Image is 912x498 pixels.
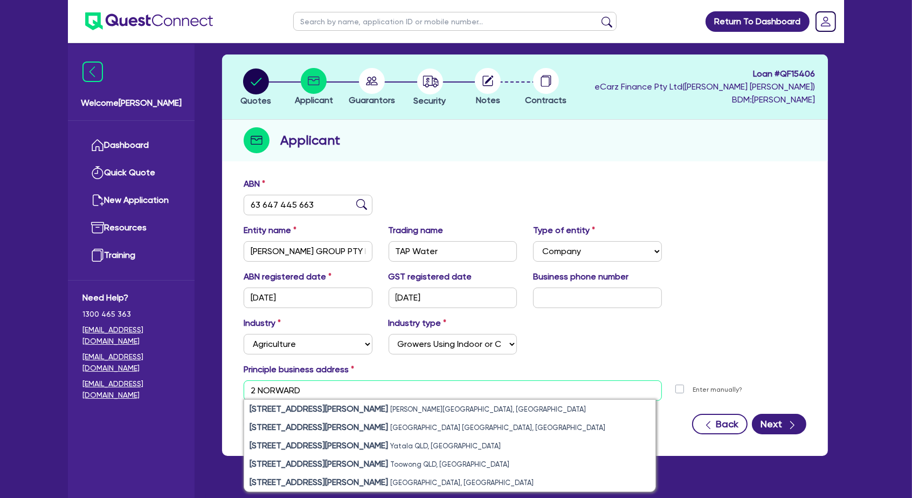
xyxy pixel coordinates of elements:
span: Contracts [525,95,566,105]
input: DD / MM / YYYY [244,288,372,308]
strong: [STREET_ADDRESS][PERSON_NAME] [250,404,388,414]
strong: [STREET_ADDRESS][PERSON_NAME] [250,459,388,469]
span: BDM: [PERSON_NAME] [595,93,815,106]
input: DD / MM / YYYY [389,288,517,308]
img: quest-connect-logo-blue [85,12,213,30]
label: ABN registered date [244,270,331,283]
span: Loan # QF15406 [595,67,815,80]
label: Trading name [389,224,444,237]
button: Security [413,68,447,108]
a: Return To Dashboard [706,11,810,32]
img: quick-quote [91,166,104,179]
label: Entity name [244,224,296,237]
span: Quotes [240,95,271,106]
a: Training [82,242,180,269]
span: Applicant [295,95,333,105]
span: 1300 465 363 [82,309,180,320]
a: Quick Quote [82,159,180,187]
img: new-application [91,194,104,207]
a: Resources [82,214,180,242]
span: Welcome [PERSON_NAME] [81,97,182,110]
span: Notes [476,95,500,105]
h2: Applicant [280,131,340,150]
label: Type of entity [533,224,595,237]
small: Yatala QLD, [GEOGRAPHIC_DATA] [390,442,501,450]
small: [PERSON_NAME][GEOGRAPHIC_DATA], [GEOGRAPHIC_DATA] [390,405,586,413]
label: GST registered date [389,270,472,283]
span: Guarantors [349,95,395,105]
label: Business phone number [533,270,628,283]
img: resources [91,221,104,234]
a: [EMAIL_ADDRESS][DOMAIN_NAME] [82,324,180,347]
img: step-icon [244,127,270,153]
label: Enter manually? [693,385,742,395]
img: abn-lookup icon [356,199,367,210]
label: Industry type [389,317,447,330]
span: eCarz Finance Pty Ltd ( [PERSON_NAME] [PERSON_NAME] ) [595,81,815,92]
img: training [91,249,104,262]
input: Search by name, application ID or mobile number... [293,12,617,31]
label: ABN [244,178,265,190]
label: Principle business address [244,363,354,376]
button: Back [692,414,748,434]
button: Next [752,414,806,434]
strong: [STREET_ADDRESS][PERSON_NAME] [250,440,388,451]
small: [GEOGRAPHIC_DATA] [GEOGRAPHIC_DATA], [GEOGRAPHIC_DATA] [390,424,605,432]
label: Industry [244,317,281,330]
a: [EMAIL_ADDRESS][DOMAIN_NAME] [82,351,180,374]
a: [EMAIL_ADDRESS][DOMAIN_NAME] [82,378,180,401]
strong: [STREET_ADDRESS][PERSON_NAME] [250,422,388,432]
span: Security [414,95,446,106]
button: Quotes [240,68,272,108]
small: Toowong QLD, [GEOGRAPHIC_DATA] [390,460,509,468]
strong: [STREET_ADDRESS][PERSON_NAME] [250,477,388,487]
span: Need Help? [82,291,180,304]
img: icon-menu-close [82,62,103,82]
a: Dashboard [82,132,180,159]
small: [GEOGRAPHIC_DATA], [GEOGRAPHIC_DATA] [390,479,534,487]
a: Dropdown toggle [812,8,840,36]
a: New Application [82,187,180,214]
